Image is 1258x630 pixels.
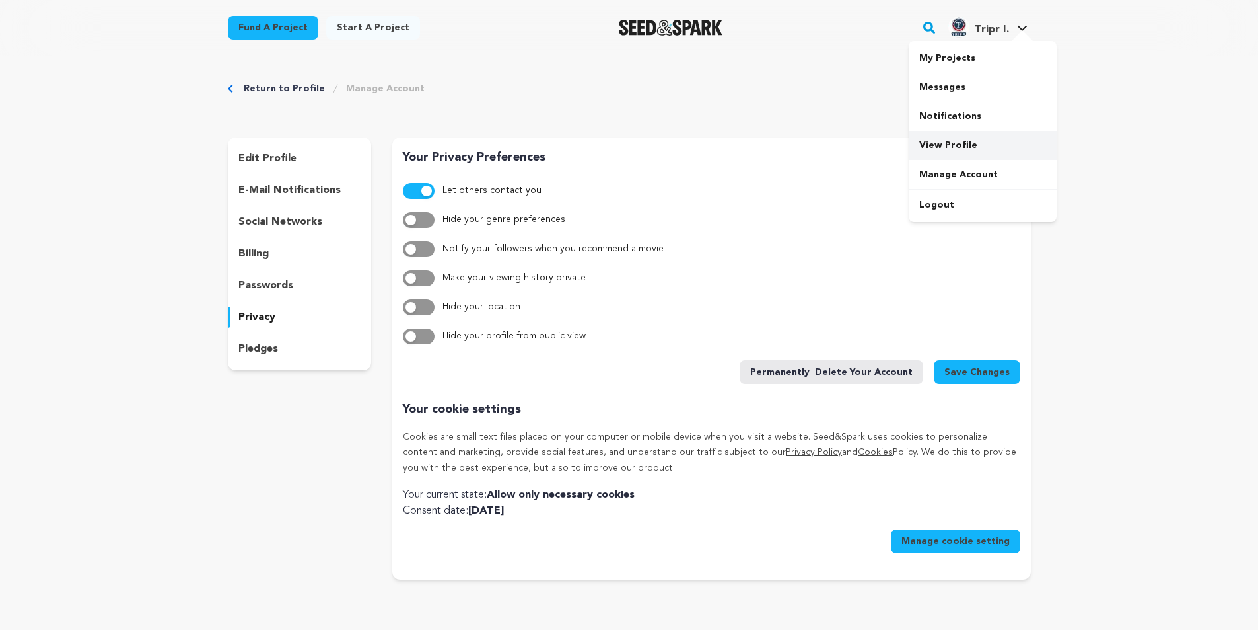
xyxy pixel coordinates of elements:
[244,82,325,95] a: Return to Profile
[228,243,372,264] button: billing
[228,16,318,40] a: Fund a project
[238,182,341,198] p: e-mail notifications
[403,430,1020,477] p: Cookies are small text files placed on your computer or mobile device when you visit a website. S...
[238,341,278,357] p: pledges
[891,530,1020,553] button: Manage cookie setting
[786,448,842,457] a: Privacy Policy
[948,17,1009,38] div: Tripr I.'s Profile
[326,16,420,40] a: Start a project
[228,275,372,296] button: passwords
[228,148,372,169] button: edit profile
[442,212,565,228] label: Hide your genre preferences
[619,20,722,36] a: Seed&Spark Homepage
[228,307,372,328] button: privacy
[442,299,520,315] label: Hide your location
[909,160,1057,189] a: Manage Account
[946,14,1030,42] span: Tripr I.'s Profile
[948,17,969,38] img: IMG_20220603_080225.jpg
[403,503,1020,519] p: Consent date:
[750,366,810,379] span: Permanently
[228,180,372,201] button: e-mail notifications
[619,20,722,36] img: Seed&Spark Logo Dark Mode
[909,44,1057,73] a: My Projects
[442,329,586,344] label: Hide your profile from public view
[909,190,1057,219] a: Logout
[946,14,1030,38] a: Tripr I.'s Profile
[238,246,269,262] p: billing
[442,183,542,199] label: Let others contact you
[403,487,1020,503] p: Your current state:
[228,212,372,233] button: social networks
[909,73,1057,102] a: Messages
[238,151,297,167] p: edit profile
[403,148,1020,167] p: Your Privacy Preferences
[468,506,504,516] span: [DATE]
[442,241,664,257] label: Notify your followers when you recommend a movie
[228,82,1031,95] div: Breadcrumb
[346,82,425,95] a: Manage Account
[238,278,293,294] p: passwords
[909,102,1057,131] a: Notifications
[909,131,1057,160] a: View Profile
[934,360,1020,384] button: Save Changes
[238,214,322,230] p: social networks
[228,338,372,360] button: pledges
[944,366,1010,379] span: Save Changes
[858,448,893,457] a: Cookies
[238,309,275,325] p: privacy
[487,490,635,500] span: Allow only necessary cookies
[975,24,1009,35] span: Tripr I.
[740,360,923,384] button: Permanentlydelete your account
[403,400,1020,419] p: Your cookie settings
[442,270,586,286] label: Make your viewing history private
